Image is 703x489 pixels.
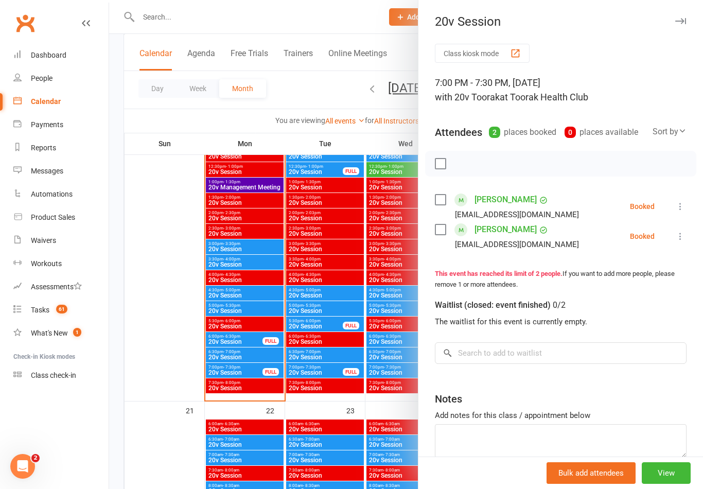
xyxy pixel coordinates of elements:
[630,203,655,210] div: Booked
[653,125,687,138] div: Sort by
[455,208,579,221] div: [EMAIL_ADDRESS][DOMAIN_NAME]
[489,125,556,139] div: places booked
[435,316,687,328] div: The waitlist for this event is currently empty.
[31,120,63,129] div: Payments
[13,90,109,113] a: Calendar
[31,371,76,379] div: Class check-in
[489,127,500,138] div: 2
[13,275,109,299] a: Assessments
[455,238,579,251] div: [EMAIL_ADDRESS][DOMAIN_NAME]
[565,125,638,139] div: places available
[565,127,576,138] div: 0
[435,92,500,102] span: with 20v Toorak
[31,329,68,337] div: What's New
[553,298,566,312] div: 0/2
[435,44,530,63] button: Class kiosk mode
[31,97,61,106] div: Calendar
[13,67,109,90] a: People
[435,76,687,104] div: 7:00 PM - 7:30 PM, [DATE]
[31,283,82,291] div: Assessments
[10,454,35,479] iframe: Intercom live chat
[435,392,462,406] div: Notes
[31,190,73,198] div: Automations
[31,144,56,152] div: Reports
[31,259,62,268] div: Workouts
[13,44,109,67] a: Dashboard
[418,14,703,29] div: 20v Session
[13,113,109,136] a: Payments
[464,300,551,310] span: (closed: event finished)
[435,269,687,290] div: If you want to add more people, please remove 1 or more attendees.
[13,229,109,252] a: Waivers
[13,322,109,345] a: What's New1
[435,409,687,422] div: Add notes for this class / appointment below
[435,342,687,364] input: Search to add to waitlist
[435,125,482,139] div: Attendees
[435,298,566,312] div: Waitlist
[31,51,66,59] div: Dashboard
[13,206,109,229] a: Product Sales
[13,364,109,387] a: Class kiosk mode
[13,252,109,275] a: Workouts
[56,305,67,313] span: 61
[31,213,75,221] div: Product Sales
[13,183,109,206] a: Automations
[13,136,109,160] a: Reports
[12,10,38,36] a: Clubworx
[13,299,109,322] a: Tasks 61
[31,236,56,244] div: Waivers
[500,92,588,102] span: at Toorak Health Club
[31,454,40,462] span: 2
[642,462,691,484] button: View
[31,306,49,314] div: Tasks
[547,462,636,484] button: Bulk add attendees
[474,221,537,238] a: [PERSON_NAME]
[31,74,52,82] div: People
[13,160,109,183] a: Messages
[435,270,563,277] strong: This event has reached its limit of 2 people.
[73,328,81,337] span: 1
[31,167,63,175] div: Messages
[630,233,655,240] div: Booked
[474,191,537,208] a: [PERSON_NAME]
